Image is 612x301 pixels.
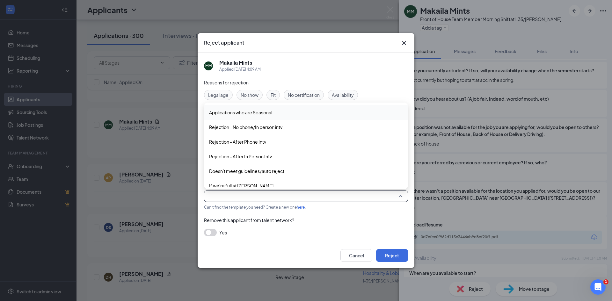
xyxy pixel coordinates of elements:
span: If we're full at [PERSON_NAME] [209,182,273,189]
h5: Makaila Mints [219,59,252,66]
button: Reject [376,249,408,262]
span: Applications who are Seasonal [209,109,272,116]
span: 1 [603,279,608,284]
div: Applied [DATE] 4:09 AM [219,66,261,73]
span: Availability [332,91,354,98]
span: Rejection - No phone/In person intv [209,124,282,131]
h3: Reject applicant [204,39,244,46]
svg: Cross [400,39,408,47]
a: here [297,205,305,210]
span: Legal age [208,91,229,98]
span: Rejection - After In Person Intv [209,153,272,160]
button: Cancel [340,249,372,262]
span: No show [241,91,259,98]
span: Yes [219,229,227,236]
span: Rejection - After Phone Intv [209,138,266,145]
span: Can't find the template you need? Create a new one . [204,205,306,210]
span: Remove this applicant from talent network? [204,217,294,223]
span: Fit [271,91,276,98]
div: MM [205,63,212,68]
span: Reasons for rejection [204,80,249,85]
span: Doesn't meet guidelines/auto reject [209,168,284,175]
button: Close [400,39,408,47]
span: No certification [288,91,320,98]
iframe: Intercom live chat [590,279,606,295]
span: Choose a rejection template [204,182,264,187]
